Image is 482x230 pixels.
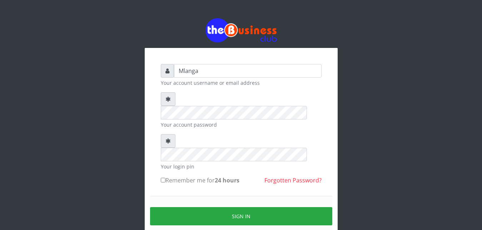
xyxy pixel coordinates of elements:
[161,79,322,87] small: Your account username or email address
[215,176,239,184] b: 24 hours
[161,176,239,185] label: Remember me for
[150,207,332,225] button: Sign in
[161,121,322,128] small: Your account password
[174,64,322,78] input: Username or email address
[161,178,165,182] input: Remember me for24 hours
[264,176,322,184] a: Forgotten Password?
[161,163,322,170] small: Your login pin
